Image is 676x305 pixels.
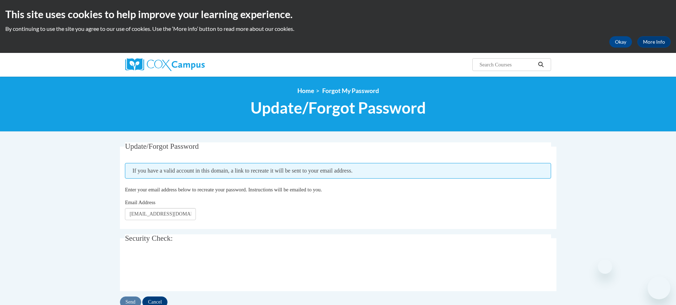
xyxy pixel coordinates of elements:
[125,208,196,220] input: Email
[251,98,426,117] span: Update/Forgot Password
[125,142,199,151] span: Update/Forgot Password
[5,25,671,33] p: By continuing to use the site you agree to our use of cookies. Use the ‘More info’ button to read...
[125,163,551,179] span: If you have a valid account in this domain, a link to recreate it will be sent to your email addr...
[5,7,671,21] h2: This site uses cookies to help improve your learning experience.
[125,234,173,243] span: Security Check:
[125,58,260,71] a: Cox Campus
[648,277,670,299] iframe: Button to launch messaging window
[598,260,612,274] iframe: Close message
[125,187,322,192] span: Enter your email address below to recreate your password. Instructions will be emailed to you.
[479,60,535,69] input: Search Courses
[125,255,233,282] iframe: reCAPTCHA
[297,87,314,94] a: Home
[125,200,155,205] span: Email Address
[535,60,546,69] button: Search
[637,36,671,48] a: More Info
[125,58,205,71] img: Cox Campus
[322,87,379,94] span: Forgot My Password
[609,36,632,48] button: Okay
